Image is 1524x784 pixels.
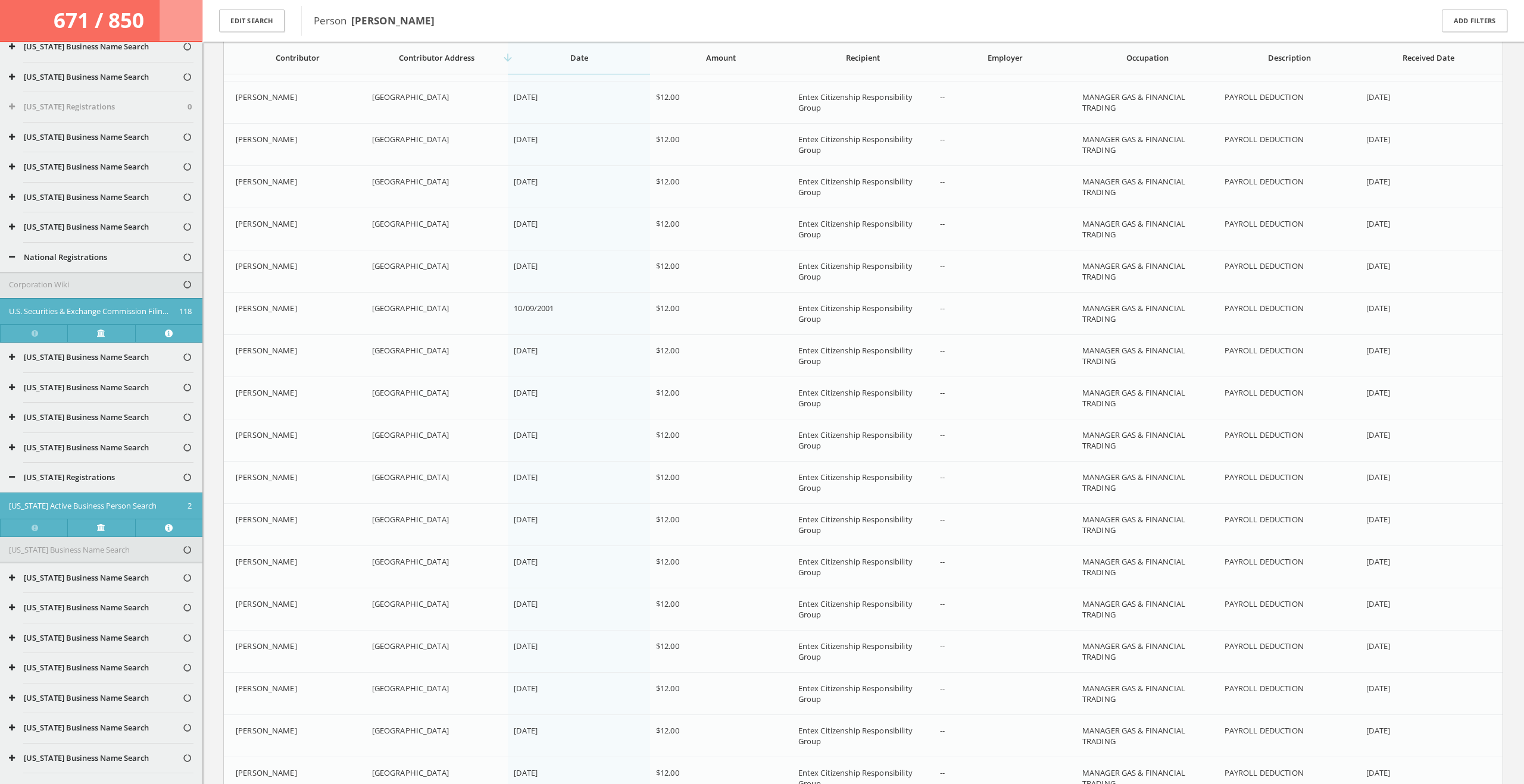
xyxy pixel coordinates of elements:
span: MANAGER GAS & FINANCIAL TRADING [1082,556,1185,578]
span: [GEOGRAPHIC_DATA] [372,725,449,736]
span: MANAGER GAS & FINANCIAL TRADING [1082,218,1185,240]
button: [US_STATE] Business Name Search [9,544,182,556]
span: MANAGER GAS & FINANCIAL TRADING [1082,345,1185,366]
span: [DATE] [1366,725,1390,736]
span: [PERSON_NAME] [236,92,297,102]
span: Recipient [846,52,880,63]
span: [DATE] [1366,261,1390,271]
span: Entex Citizenship Responsibility Group [798,683,913,704]
span: PAYROLL DEDUCTION [1225,683,1304,694]
button: [US_STATE] Business Name Search [9,412,182,424]
span: MANAGER GAS & FINANCIAL TRADING [1082,598,1185,620]
span: $12.00 [656,514,679,525]
span: MANAGER GAS & FINANCIAL TRADING [1082,303,1185,324]
span: [DATE] [514,683,538,694]
span: [PERSON_NAME] [236,556,297,567]
button: [US_STATE] Registrations [9,101,188,113]
span: [PERSON_NAME] [236,725,297,736]
button: [US_STATE] Business Name Search [9,382,182,394]
span: Entex Citizenship Responsibility Group [798,303,913,324]
span: Occupation [1126,52,1169,63]
span: Entex Citizenship Responsibility Group [798,92,913,113]
span: [DATE] [514,472,538,482]
span: [DATE] [514,429,538,440]
span: MANAGER GAS & FINANCIAL TRADING [1082,134,1185,155]
span: [DATE] [1366,514,1390,525]
span: PAYROLL DEDUCTION [1225,472,1304,482]
span: -- [940,218,945,229]
span: Entex Citizenship Responsibility Group [798,261,913,282]
span: [PERSON_NAME] [236,514,297,525]
span: -- [940,514,945,525]
span: Entex Citizenship Responsibility Group [798,218,913,240]
span: $12.00 [656,641,679,651]
span: $12.00 [656,387,679,398]
span: $12.00 [656,683,679,694]
span: Entex Citizenship Responsibility Group [798,176,913,197]
i: arrow_downward [502,52,514,64]
span: -- [940,429,945,440]
button: National Registrations [9,252,182,264]
button: [US_STATE] Business Name Search [9,71,182,83]
span: -- [940,556,945,567]
span: Entex Citizenship Responsibility Group [798,134,913,155]
span: $12.00 [656,345,679,356]
span: [PERSON_NAME] [236,767,297,778]
span: MANAGER GAS & FINANCIAL TRADING [1082,387,1185,409]
span: PAYROLL DEDUCTION [1225,556,1304,567]
span: Entex Citizenship Responsibility Group [798,641,913,662]
button: [US_STATE] Business Name Search [9,352,182,363]
span: MANAGER GAS & FINANCIAL TRADING [1082,641,1185,662]
span: [PERSON_NAME] [236,134,297,145]
span: [GEOGRAPHIC_DATA] [372,387,449,398]
span: [DATE] [514,92,538,102]
span: [DATE] [1366,472,1390,482]
span: $12.00 [656,725,679,736]
span: $12.00 [656,472,679,482]
span: [DATE] [514,767,538,778]
button: [US_STATE] Business Name Search [9,602,182,614]
span: PAYROLL DEDUCTION [1225,725,1304,736]
span: Entex Citizenship Responsibility Group [798,514,913,535]
span: PAYROLL DEDUCTION [1225,92,1304,102]
button: Edit Search [219,10,285,33]
span: PAYROLL DEDUCTION [1225,598,1304,609]
span: $12.00 [656,303,679,313]
span: 0 [188,101,192,113]
button: [US_STATE] Business Name Search [9,41,182,53]
span: $12.00 [656,92,679,102]
span: Amount [706,52,736,63]
span: -- [940,134,945,145]
span: [DATE] [514,176,538,187]
span: Entex Citizenship Responsibility Group [798,472,913,493]
span: $12.00 [656,429,679,440]
span: [GEOGRAPHIC_DATA] [372,767,449,778]
span: 10/09/2001 [514,303,554,313]
a: Verify at source [67,519,135,537]
span: Description [1268,52,1311,63]
span: [DATE] [1366,598,1390,609]
span: MANAGER GAS & FINANCIAL TRADING [1082,261,1185,282]
span: [DATE] [514,261,538,271]
span: PAYROLL DEDUCTION [1225,303,1304,313]
span: [GEOGRAPHIC_DATA] [372,345,449,356]
span: MANAGER GAS & FINANCIAL TRADING [1082,725,1185,747]
button: Add Filters [1442,10,1507,33]
span: [DATE] [514,598,538,609]
span: -- [940,176,945,187]
span: [GEOGRAPHIC_DATA] [372,556,449,567]
span: [PERSON_NAME] [236,345,297,356]
span: $12.00 [656,598,679,609]
button: [US_STATE] Business Name Search [9,192,182,203]
span: [DATE] [1366,176,1390,187]
span: PAYROLL DEDUCTION [1225,134,1304,145]
button: [US_STATE] Business Name Search [9,692,182,704]
span: [GEOGRAPHIC_DATA] [372,472,449,482]
span: [PERSON_NAME] [236,641,297,651]
span: -- [940,641,945,651]
span: [DATE] [1366,387,1390,398]
span: [GEOGRAPHIC_DATA] [372,514,449,525]
span: Employer [988,52,1023,63]
button: [US_STATE] Business Name Search [9,442,182,454]
span: MANAGER GAS & FINANCIAL TRADING [1082,514,1185,535]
